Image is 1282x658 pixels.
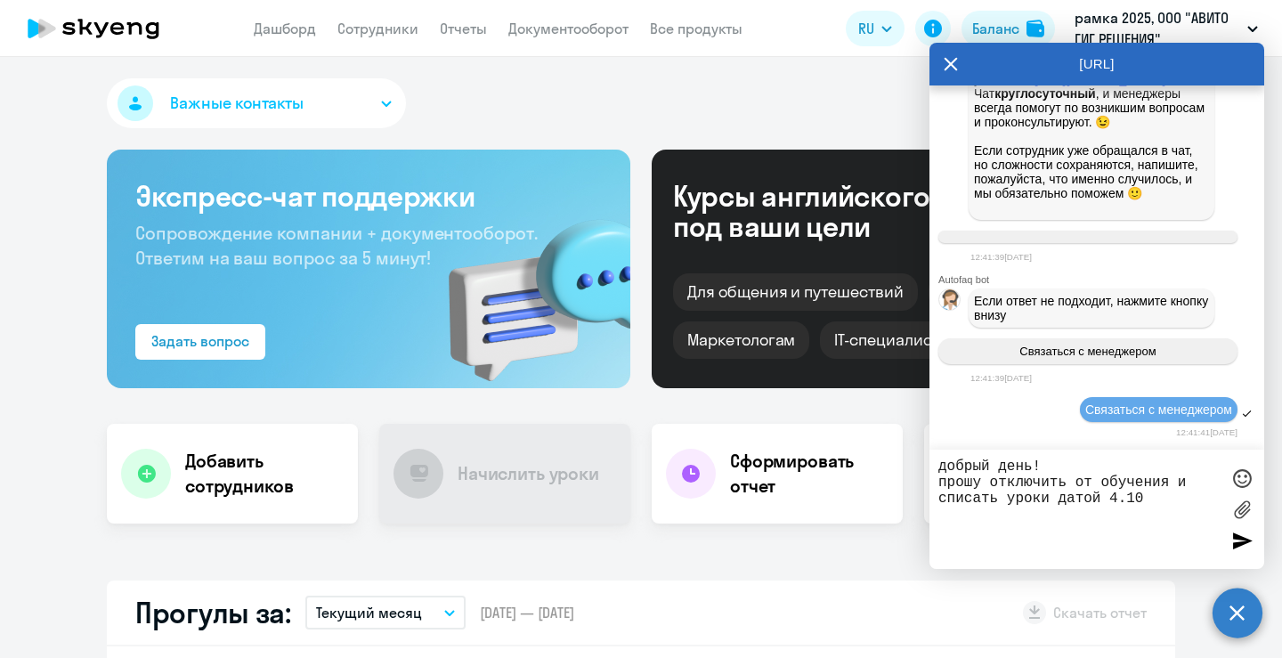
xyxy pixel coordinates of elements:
img: balance [1026,20,1044,37]
button: RU [846,11,905,46]
label: Лимит 10 файлов [1229,496,1255,523]
div: IT-специалистам [820,321,973,359]
textarea: добрый день! прошу отключить от обучения и списать уроки датой 4.10 [938,459,1220,560]
div: Баланс [972,18,1019,39]
span: Если ответ не подходит, нажмите кнопку внизу [974,294,1212,322]
div: Для общения и путешествий [673,273,918,311]
a: Сотрудники [337,20,418,37]
div: Маркетологам [673,321,809,359]
time: 12:41:39[DATE] [970,252,1032,262]
span: Важные контакты [170,92,304,115]
img: bg-img [423,188,630,388]
div: Курсы английского под ваши цели [673,181,978,241]
span: RU [858,18,874,39]
span: Связаться с менеджером [1019,345,1156,358]
time: 12:41:41[DATE] [1176,427,1237,437]
h4: Добавить сотрудников [185,449,344,499]
div: Autofaq bot [938,274,1264,285]
div: Задать вопрос [151,330,249,352]
button: Балансbalance [961,11,1055,46]
h3: Экспресс-чат поддержки [135,178,602,214]
h4: Сформировать отчет [730,449,888,499]
a: Дашборд [254,20,316,37]
time: 12:41:39[DATE] [970,373,1032,383]
p: Текущий месяц [316,602,422,623]
button: Задать вопрос [135,324,265,360]
span: Сопровождение компании + документооборот. Ответим на ваш вопрос за 5 минут! [135,222,538,269]
a: Отчеты [440,20,487,37]
button: Связаться с менеджером [938,338,1237,364]
span: [DATE] — [DATE] [480,603,574,622]
a: Документооборот [508,20,629,37]
div: Бизнес и командировки [929,273,1140,311]
strong: круглосуточный [994,86,1095,101]
img: bot avatar [939,289,961,315]
button: Текущий месяц [305,596,466,630]
a: Все продукты [650,20,742,37]
h4: Начислить уроки [458,461,599,486]
span: Связаться с менеджером [1085,402,1232,417]
p: рамка 2025, ООО "АВИТО ГИГ РЕШЕНИЯ" [1075,7,1240,50]
button: рамка 2025, ООО "АВИТО ГИГ РЕШЕНИЯ" [1066,7,1267,50]
button: Важные контакты [107,78,406,128]
h2: Прогулы за: [135,595,291,630]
